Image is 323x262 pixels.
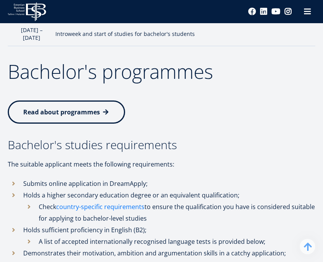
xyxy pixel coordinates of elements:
[8,139,315,151] h3: Bachelor's studies requirements
[284,8,292,15] a: Instagram
[8,189,315,224] li: Holds a higher secondary education degree or an equivalent qualification;
[55,30,308,38] p: Introweek and start of studies for bachelor's students
[8,247,315,259] li: Demonstrates their motivation, ambition and argumentation skills in a catchy application;
[23,236,315,247] li: A list of accepted internationally recognised language tests is provided below;
[8,178,315,189] li: Submits online application in DreamApply;
[23,201,315,224] li: Check to ensure the qualification you have is considered suitable for applying to bachelor-level ...
[260,8,268,15] a: Linkedin
[8,158,315,170] p: The suitable applicant meets the following requirements:
[271,8,280,15] a: Youtube
[8,62,315,81] h2: Bachelor's programmes
[248,8,256,15] a: Facebook
[8,23,52,46] td: [DATE] – [DATE]
[56,201,144,213] a: country-specific requirements
[8,100,125,124] a: Read about programmes
[8,224,315,247] li: Holds sufficient proficiency in English (B2);
[23,108,100,116] span: Read about programmes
